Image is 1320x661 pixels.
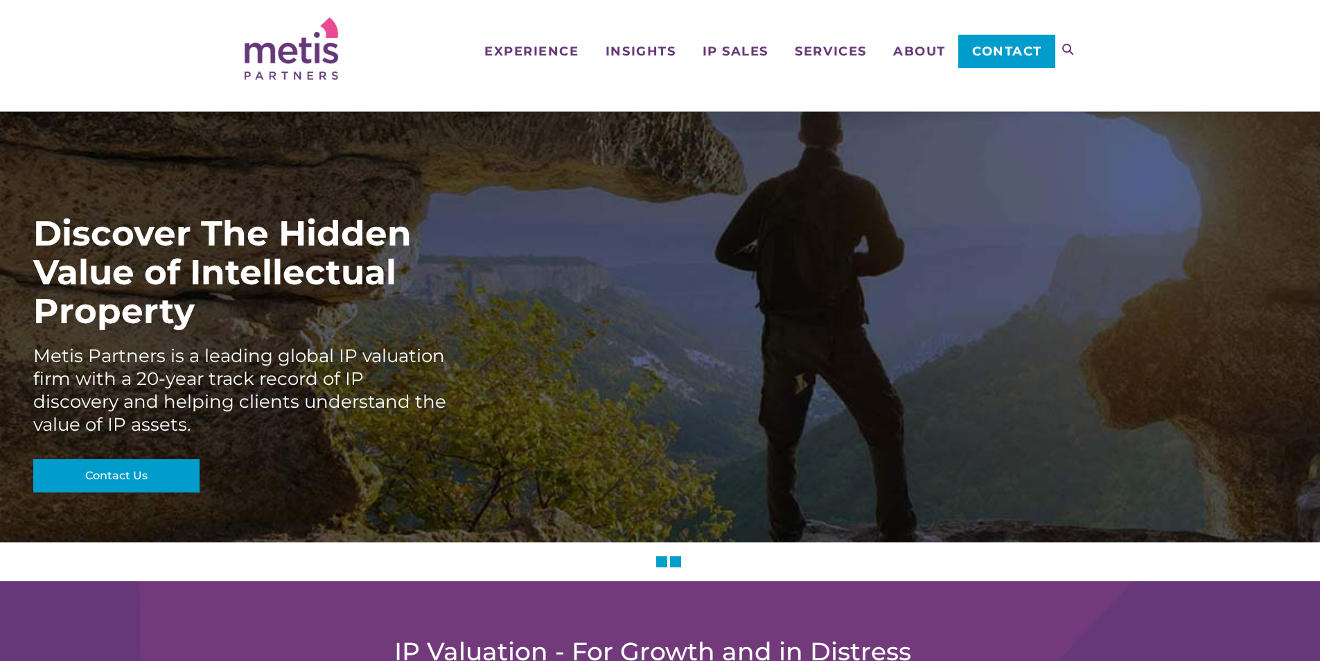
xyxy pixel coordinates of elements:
li: Slider Page 2 [670,556,681,567]
div: Metis Partners is a leading global IP valuation firm with a 20-year track record of IP discovery ... [33,345,449,436]
span: Insights [606,45,676,58]
span: Experience [484,45,579,58]
a: Contact Us [33,459,200,492]
span: IP Sales [703,45,768,58]
span: Contact [972,45,1042,58]
span: About [893,45,946,58]
span: Services [795,45,866,58]
div: Discover The Hidden Value of Intellectual Property [33,214,449,331]
img: Metis Partners [245,17,338,80]
li: Slider Page 1 [656,556,667,567]
a: Contact [958,35,1055,68]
